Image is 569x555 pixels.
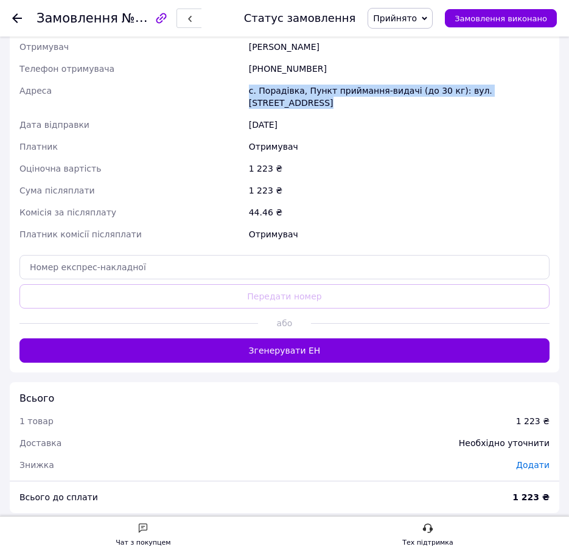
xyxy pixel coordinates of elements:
[19,208,116,217] span: Комісія за післяплату
[19,416,54,426] span: 1 товар
[246,201,552,223] div: 44.46 ₴
[516,415,550,427] div: 1 223 ₴
[116,537,170,549] div: Чат з покупцем
[246,36,552,58] div: [PERSON_NAME]
[402,537,453,549] div: Тех підтримка
[246,136,552,158] div: Отримувач
[516,460,550,470] span: Додати
[19,120,89,130] span: Дата відправки
[452,430,557,456] div: Необхідно уточнити
[455,14,547,23] span: Замовлення виконано
[19,42,69,52] span: Отримувач
[19,64,114,74] span: Телефон отримувача
[19,338,550,363] button: Згенерувати ЕН
[19,229,142,239] span: Платник комісії післяплати
[19,255,550,279] input: Номер експрес-накладної
[373,13,417,23] span: Прийнято
[244,12,356,24] div: Статус замовлення
[19,186,95,195] span: Сума післяплати
[445,9,557,27] button: Замовлення виконано
[37,11,118,26] span: Замовлення
[19,492,98,502] span: Всього до сплати
[246,223,552,245] div: Отримувач
[19,164,101,173] span: Оціночна вартість
[246,158,552,180] div: 1 223 ₴
[19,142,58,152] span: Платник
[122,10,208,26] span: №366303555
[246,80,552,114] div: с. Порадівка, Пункт приймання-видачі (до 30 кг): вул. [STREET_ADDRESS]
[19,438,61,448] span: Доставка
[512,492,550,502] b: 1 223 ₴
[246,58,552,80] div: [PHONE_NUMBER]
[19,460,54,470] span: Знижка
[19,86,52,96] span: Адреса
[246,114,552,136] div: [DATE]
[19,393,54,404] span: Всього
[258,317,311,329] span: або
[12,12,22,24] div: Повернутися назад
[246,180,552,201] div: 1 223 ₴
